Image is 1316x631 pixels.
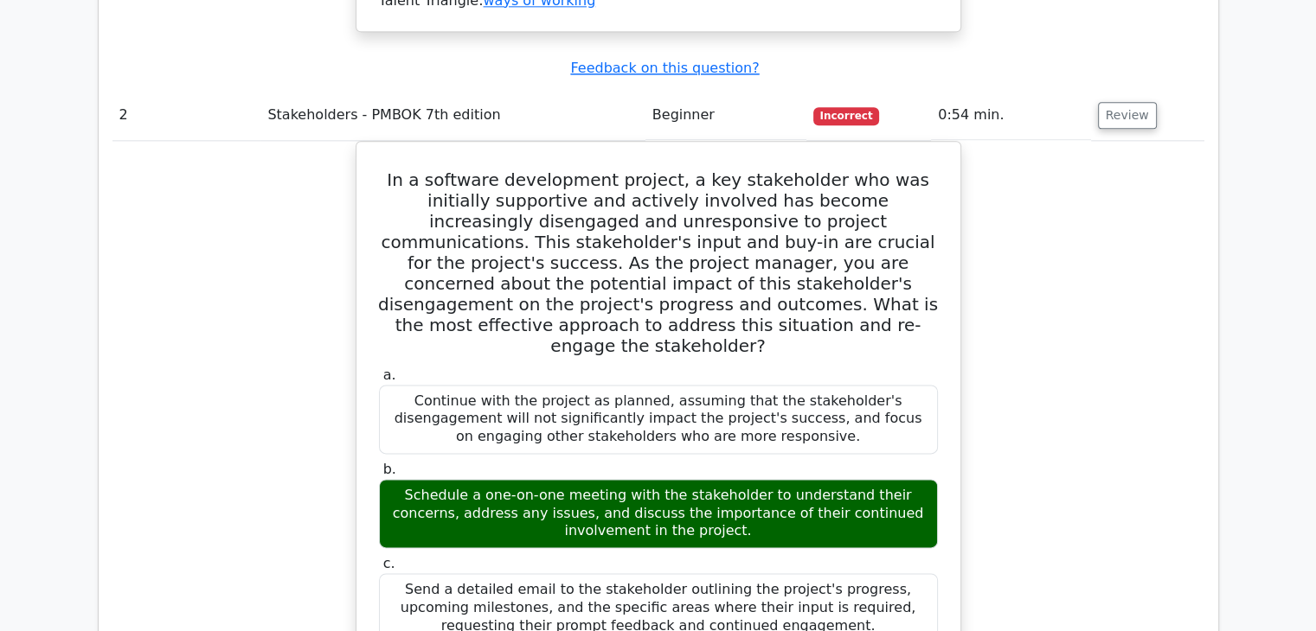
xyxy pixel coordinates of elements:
[377,169,940,356] h5: In a software development project, a key stakeholder who was initially supportive and actively in...
[379,385,938,454] div: Continue with the project as planned, assuming that the stakeholder's disengagement will not sign...
[379,479,938,548] div: Schedule a one-on-one meeting with the stakeholder to understand their concerns, address any issu...
[645,91,806,140] td: Beginner
[112,91,261,140] td: 2
[383,461,396,477] span: b.
[570,60,759,76] a: Feedback on this question?
[383,555,395,571] span: c.
[383,366,396,383] span: a.
[260,91,645,140] td: Stakeholders - PMBOK 7th edition
[813,107,880,124] span: Incorrect
[1098,102,1157,129] button: Review
[931,91,1090,140] td: 0:54 min.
